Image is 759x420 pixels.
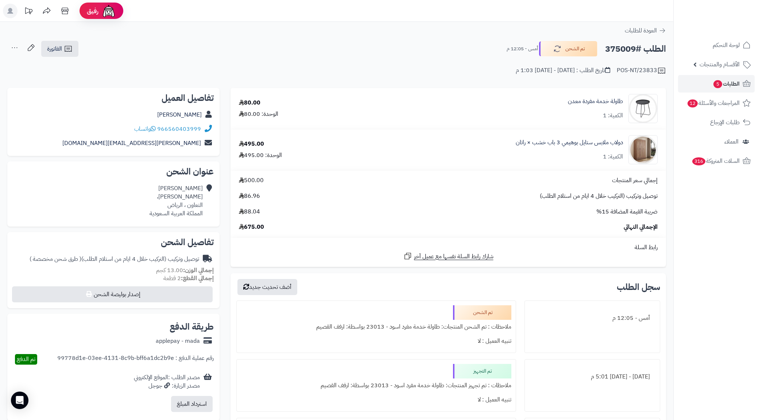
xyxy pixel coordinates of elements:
span: 88.04 [239,208,260,216]
span: شارك رابط السلة نفسها مع عميل آخر [414,252,493,261]
img: ai-face.png [101,4,116,18]
button: تم الشحن [539,41,597,56]
a: [PERSON_NAME][EMAIL_ADDRESS][DOMAIN_NAME] [62,139,201,148]
span: إجمالي سعر المنتجات [612,176,658,185]
div: رقم عملية الدفع : 99778d1e-03ee-4131-8c9b-bff6a1dc2b9e [57,354,214,365]
small: 13.00 كجم [156,266,214,275]
a: [PERSON_NAME] [157,110,202,119]
button: أضف تحديث جديد [237,279,297,295]
a: 966560403999 [157,125,201,133]
a: واتساب [134,125,156,133]
small: 2 قطعة [163,274,214,283]
span: الإجمالي النهائي [624,223,658,231]
span: الطلبات [713,79,740,89]
div: Open Intercom Messenger [11,392,28,409]
a: المراجعات والأسئلة12 [678,94,755,112]
span: الفاتورة [47,44,62,53]
a: تحديثات المنصة [19,4,38,20]
strong: إجمالي القطع: [181,274,214,283]
a: الطلبات5 [678,75,755,93]
button: استرداد المبلغ [171,396,213,412]
h2: طريقة الدفع [170,322,214,331]
a: العودة للطلبات [625,26,666,35]
div: 495.00 [239,140,264,148]
a: طلبات الإرجاع [678,114,755,131]
span: 86.96 [239,192,260,200]
span: 316 [692,157,706,165]
div: توصيل وتركيب (التركيب خلال 4 ايام من استلام الطلب) [30,255,199,263]
div: ملاحظات : تم الشحن المنتجات: طاولة خدمة مفرد اسود - 23013 بواسطة: ارفف القصيم [241,320,511,334]
div: رابط السلة [233,243,663,252]
span: 12 [688,99,698,107]
h3: سجل الطلب [617,283,660,291]
h2: تفاصيل الشحن [13,238,214,247]
div: POS-NT/23833 [617,66,666,75]
div: مصدر الزيارة: جوجل [134,382,200,390]
span: 675.00 [239,223,264,231]
a: السلات المتروكة316 [678,152,755,170]
div: تم التجهيز [453,364,511,378]
h2: الطلب #375009 [605,42,666,56]
h2: تفاصيل العميل [13,94,214,102]
div: مصدر الطلب :الموقع الإلكتروني [134,373,200,390]
a: دولاب ملابس ستايل بوهيمي 3 باب خشب × راتان [516,138,623,147]
div: ملاحظات : تم تجهيز المنتجات: طاولة خدمة مفرد اسود - 23013 بواسطة: ارفف القصيم [241,378,511,393]
span: العودة للطلبات [625,26,657,35]
img: logo-2.png [709,18,752,33]
strong: إجمالي الوزن: [183,266,214,275]
div: [DATE] - [DATE] 5:01 م [529,370,655,384]
span: ضريبة القيمة المضافة 15% [596,208,658,216]
img: 1740069170-110108010212-90x90.jpg [629,94,657,123]
div: الكمية: 1 [603,111,623,120]
div: أمس - 12:05 م [529,311,655,325]
div: الوحدة: 80.00 [239,110,278,118]
div: تنبيه العميل : لا [241,393,511,407]
a: العملاء [678,133,755,150]
span: طلبات الإرجاع [710,117,740,127]
a: طاولة خدمة مفردة معدن [568,97,623,106]
div: الوحدة: 495.00 [239,151,282,160]
a: لوحة التحكم [678,36,755,54]
div: تم الشحن [453,305,511,320]
span: تم الدفع [17,355,35,364]
div: applepay - mada [156,337,200,345]
h2: عنوان الشحن [13,167,214,176]
span: المراجعات والأسئلة [687,98,740,108]
span: 5 [713,80,722,88]
span: توصيل وتركيب (التركيب خلال 4 ايام من استلام الطلب) [540,192,658,200]
span: السلات المتروكة [692,156,740,166]
a: شارك رابط السلة نفسها مع عميل آخر [403,252,493,261]
div: تنبيه العميل : لا [241,334,511,348]
span: لوحة التحكم [713,40,740,50]
a: الفاتورة [41,41,78,57]
span: العملاء [724,137,739,147]
div: 80.00 [239,99,260,107]
span: رفيق [87,7,98,15]
img: 1749976485-1-90x90.jpg [629,135,657,164]
div: [PERSON_NAME] [PERSON_NAME]، التعاون ، الرياض المملكة العربية السعودية [150,184,203,217]
small: أمس - 12:05 م [507,45,538,52]
span: الأقسام والمنتجات [700,59,740,70]
div: تاريخ الطلب : [DATE] - [DATE] 1:03 م [516,66,610,75]
span: 500.00 [239,176,264,185]
div: الكمية: 1 [603,153,623,161]
span: ( طرق شحن مخصصة ) [30,255,81,263]
button: إصدار بوليصة الشحن [12,286,213,302]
